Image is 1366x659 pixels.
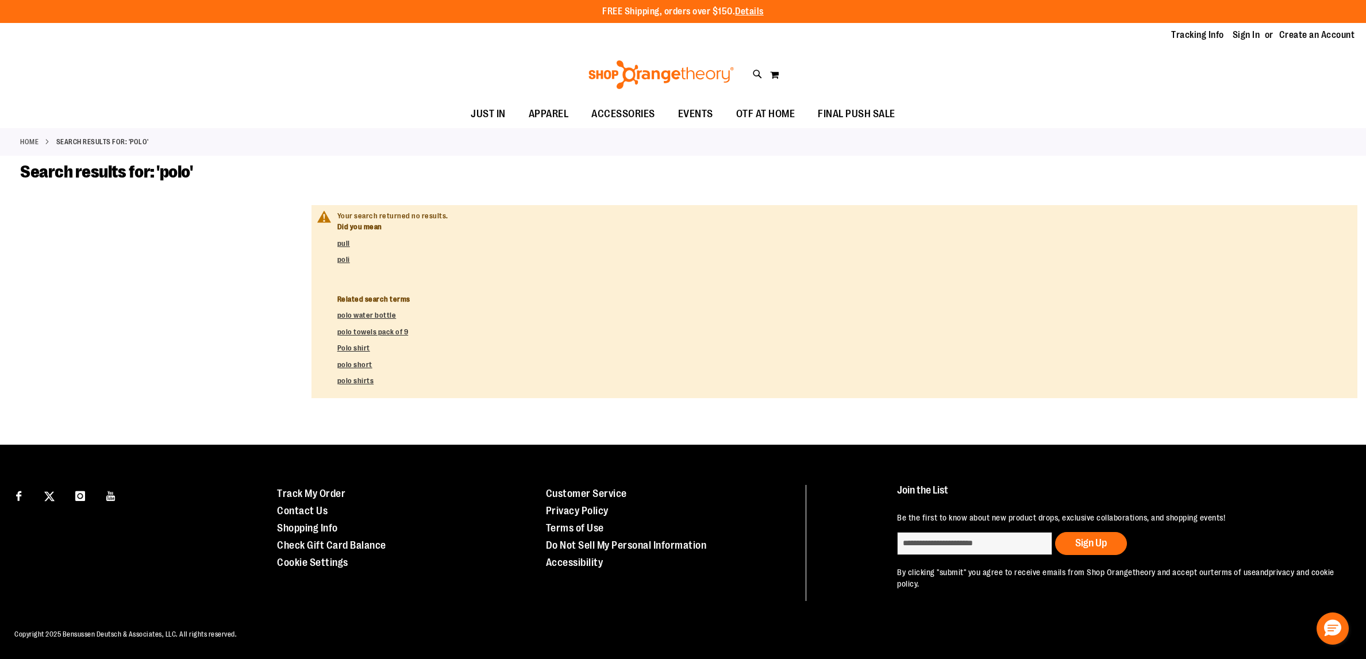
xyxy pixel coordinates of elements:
span: Sign Up [1075,537,1107,549]
span: JUST IN [471,101,506,127]
span: ACCESSORIES [591,101,655,127]
span: EVENTS [678,101,713,127]
a: polo short [337,360,372,369]
p: Be the first to know about new product drops, exclusive collaborations, and shopping events! [897,512,1335,523]
a: APPAREL [517,101,580,128]
a: Visit our X page [40,485,60,505]
a: polo water bottle [337,311,397,319]
p: FREE Shipping, orders over $150. [602,5,764,18]
a: polo shirts [337,376,374,385]
p: By clicking "submit" you agree to receive emails from Shop Orangetheory and accept our and [897,566,1335,589]
a: Details [735,6,764,17]
dt: Related search terms [337,294,1349,305]
input: enter email [897,532,1052,555]
a: pull [337,239,350,248]
a: Sign In [1233,29,1260,41]
a: Cookie Settings [277,557,348,568]
img: Twitter [44,491,55,502]
a: Contact Us [277,505,328,517]
a: ACCESSORIES [580,101,667,128]
a: Create an Account [1279,29,1355,41]
a: Privacy Policy [546,505,609,517]
h4: Join the List [897,485,1335,506]
a: Visit our Instagram page [70,485,90,505]
a: OTF AT HOME [725,101,807,128]
a: Do Not Sell My Personal Information [546,539,707,551]
span: APPAREL [529,101,569,127]
a: polo towels pack of 9 [337,327,409,336]
a: Customer Service [546,488,627,499]
img: Shop Orangetheory [587,60,736,89]
span: FINAL PUSH SALE [818,101,895,127]
span: Search results for: 'polo' [20,162,193,182]
button: Sign Up [1055,532,1127,555]
span: Copyright 2025 Bensussen Deutsch & Associates, LLC. All rights reserved. [14,630,237,638]
a: Shopping Info [277,522,338,534]
a: Visit our Facebook page [9,485,29,505]
dt: Did you mean [337,222,1349,233]
a: FINAL PUSH SALE [806,101,907,128]
a: JUST IN [459,101,517,128]
a: Check Gift Card Balance [277,539,386,551]
a: terms of use [1211,568,1256,577]
a: Accessibility [546,557,603,568]
a: privacy and cookie policy. [897,568,1334,588]
a: Home [20,137,39,147]
strong: Search results for: 'polo' [56,137,149,147]
a: Track My Order [277,488,345,499]
a: poli [337,255,350,264]
a: Tracking Info [1171,29,1224,41]
a: Terms of Use [546,522,604,534]
div: Your search returned no results. [337,211,1349,387]
a: EVENTS [667,101,725,128]
span: OTF AT HOME [736,101,795,127]
a: Visit our Youtube page [101,485,121,505]
button: Hello, have a question? Let’s chat. [1317,612,1349,645]
a: Polo shirt [337,344,370,352]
